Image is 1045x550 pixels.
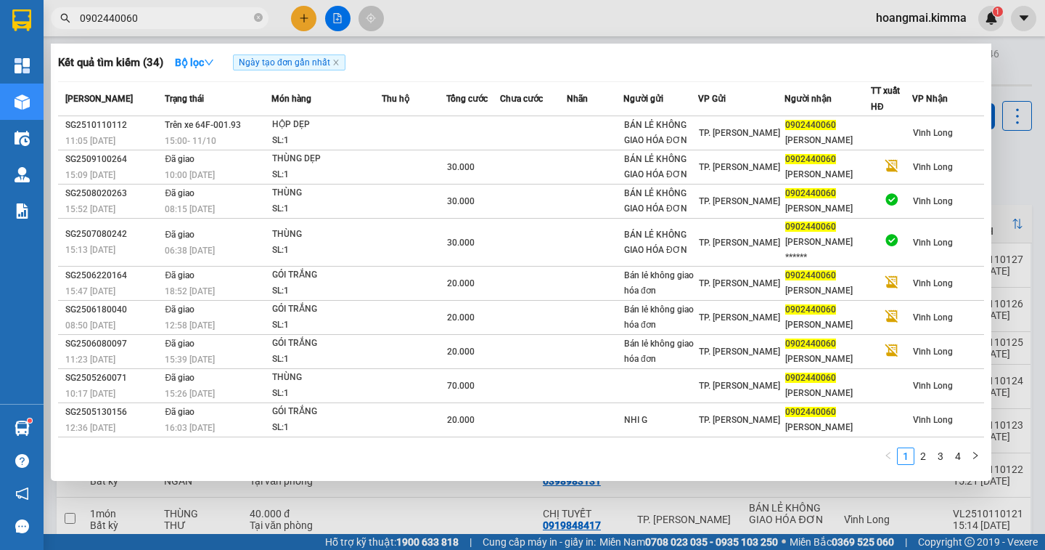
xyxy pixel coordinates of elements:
span: 15:39 [DATE] [165,355,215,365]
div: Bán lẻ không giao hóa đơn [624,302,697,333]
div: SG2508020263 [65,186,160,201]
span: Thu hộ [382,94,409,104]
div: GÓI TRẮNG [272,438,381,454]
span: down [204,57,214,68]
div: GÓI TRẮNG [272,302,381,318]
span: close [332,59,340,66]
span: TP. [PERSON_NAME] [699,128,780,138]
div: BÁN LẺ KHÔNG GIAO HÓA ĐƠN [624,118,697,148]
li: Next Page [967,448,984,465]
div: SG2506080097 [65,336,160,352]
span: question-circle [15,454,29,468]
span: 08:15 [DATE] [165,204,215,214]
span: Đã giao [165,373,194,383]
span: Vĩnh Long [913,347,953,357]
span: 0902440060 [785,222,836,232]
div: SG2509100264 [65,152,160,167]
strong: Bộ lọc [175,57,214,68]
a: 4 [950,448,966,464]
span: 0902440060 [785,188,836,198]
span: 11:23 [DATE] [65,355,115,365]
span: 15:47 [DATE] [65,286,115,296]
span: 12:36 [DATE] [65,423,115,433]
div: NHI G [624,413,697,428]
span: 10:00 [DATE] [165,170,215,180]
div: Bán lẻ không giao hóa đơn [624,336,697,367]
div: HỘP DẸP [272,117,381,133]
span: 15:26 [DATE] [165,389,215,399]
div: SG2505040142 [65,439,160,454]
div: [PERSON_NAME] [785,167,870,182]
div: SL: 1 [272,283,381,299]
div: SL: 1 [272,386,381,402]
span: 10:17 [DATE] [65,389,115,399]
li: 1 [897,448,914,465]
span: 16:03 [DATE] [165,423,215,433]
div: BÁN LẺ KHÔNG GIAO HÓA ĐƠN [624,227,697,258]
img: solution-icon [15,203,30,219]
img: dashboard-icon [15,58,30,73]
input: Tìm tên, số ĐT hoặc mã đơn [80,10,251,26]
span: 20.000 [447,415,475,425]
span: 18:52 [DATE] [165,286,215,296]
span: TP. [PERSON_NAME] [699,415,780,425]
span: left [884,451,893,460]
a: 3 [933,448,948,464]
span: VP Nhận [912,94,948,104]
span: 06:38 [DATE] [165,246,215,256]
span: 30.000 [447,196,475,206]
div: BÁN LẺ KHÔNG GIAO HÓA ĐƠN [624,186,697,217]
div: THÙNG DẸP [272,151,381,167]
span: 0902440060 [785,304,836,315]
span: Chưa cước [500,94,543,104]
span: TP. [PERSON_NAME] [699,238,780,248]
div: SG2506180040 [65,302,160,318]
li: 3 [932,448,949,465]
span: VP Gửi [698,94,726,104]
a: 2 [915,448,931,464]
div: [PERSON_NAME] [785,420,870,435]
div: THÙNG [272,227,381,243]
span: TP. [PERSON_NAME] [699,278,780,288]
div: [PERSON_NAME] [785,352,870,367]
div: [PERSON_NAME] [785,318,870,333]
span: Đã giao [165,154,194,164]
div: SL: 1 [272,201,381,217]
span: Đã giao [165,188,194,198]
span: Vĩnh Long [913,238,953,248]
div: SG2505260071 [65,371,160,386]
div: SG2505130156 [65,405,160,420]
div: SG2510110112 [65,118,160,133]
span: 15:13 [DATE] [65,245,115,255]
span: TP. [PERSON_NAME] [699,196,780,206]
div: THÙNG [272,370,381,386]
span: message [15,519,29,533]
span: TP. [PERSON_NAME] [699,162,780,172]
span: Món hàng [271,94,311,104]
span: Đã giao [165,304,194,315]
span: Nhãn [567,94,588,104]
span: 15:00 - 11/10 [165,136,216,146]
div: GÓI TRẮNG [272,267,381,283]
div: SG2506220164 [65,268,160,283]
span: TP. [PERSON_NAME] [699,381,780,391]
span: 0902440060 [785,373,836,383]
span: 0902440060 [785,120,836,130]
span: 15:52 [DATE] [65,204,115,214]
span: 30.000 [447,162,475,172]
span: Đã giao [165,270,194,280]
span: 20.000 [447,347,475,357]
div: SG2507080242 [65,227,160,242]
span: Vĩnh Long [913,278,953,288]
span: close-circle [254,12,263,25]
button: right [967,448,984,465]
div: [PERSON_NAME] [785,133,870,148]
span: Vĩnh Long [913,128,953,138]
div: SL: 1 [272,243,381,259]
div: THÙNG [272,185,381,201]
div: [PERSON_NAME] [785,201,870,217]
span: Người gửi [623,94,663,104]
span: search [60,13,70,23]
span: 11:05 [DATE] [65,136,115,146]
span: Trên xe 64F-001.93 [165,120,241,130]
